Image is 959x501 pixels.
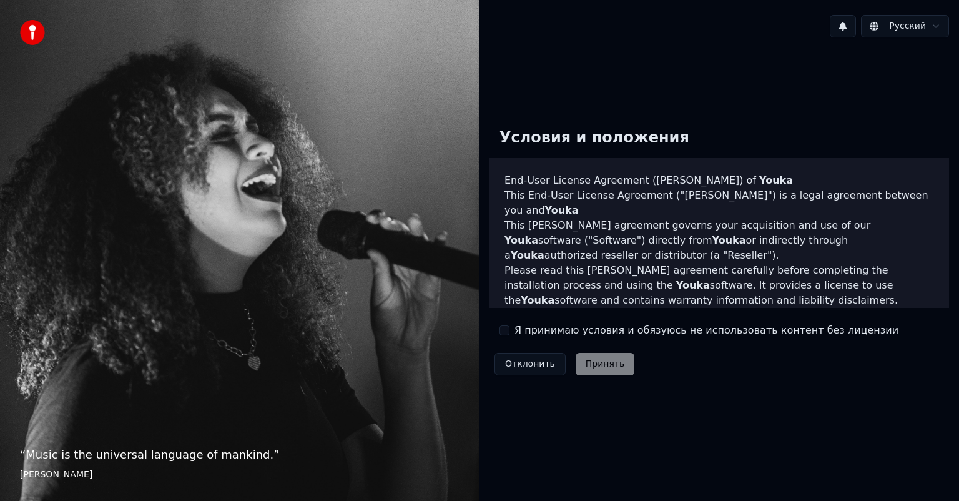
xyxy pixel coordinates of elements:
[504,173,934,188] h3: End-User License Agreement ([PERSON_NAME]) of
[712,234,746,246] span: Youka
[20,446,460,464] p: “ Music is the universal language of mankind. ”
[504,308,934,368] p: If you register for a free trial of the software, this [PERSON_NAME] agreement will also govern t...
[514,323,898,338] label: Я принимаю условия и обязуюсь не использовать контент без лицензии
[494,353,566,375] button: Отклонить
[504,188,934,218] p: This End-User License Agreement ("[PERSON_NAME]") is a legal agreement between you and
[20,469,460,481] footer: [PERSON_NAME]
[504,218,934,263] p: This [PERSON_NAME] agreement governs your acquisition and use of our software ("Software") direct...
[521,294,554,306] span: Youka
[676,279,710,291] span: Youka
[504,234,538,246] span: Youka
[20,20,45,45] img: youka
[545,204,579,216] span: Youka
[759,174,793,186] span: Youka
[511,249,544,261] span: Youka
[489,118,699,158] div: Условия и положения
[504,263,934,308] p: Please read this [PERSON_NAME] agreement carefully before completing the installation process and...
